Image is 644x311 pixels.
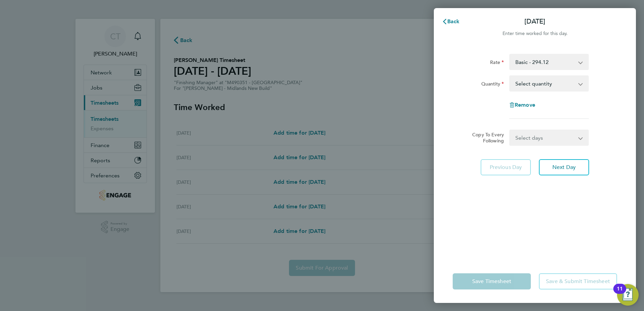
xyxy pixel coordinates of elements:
[552,164,576,171] span: Next Day
[467,132,504,144] label: Copy To Every Following
[447,18,460,25] span: Back
[617,284,639,306] button: Open Resource Center, 11 new notifications
[524,17,545,26] p: [DATE]
[490,59,504,67] label: Rate
[509,102,535,108] button: Remove
[481,81,504,89] label: Quantity
[617,289,623,298] div: 11
[434,30,636,38] div: Enter time worked for this day.
[435,15,466,28] button: Back
[539,159,589,175] button: Next Day
[515,102,535,108] span: Remove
